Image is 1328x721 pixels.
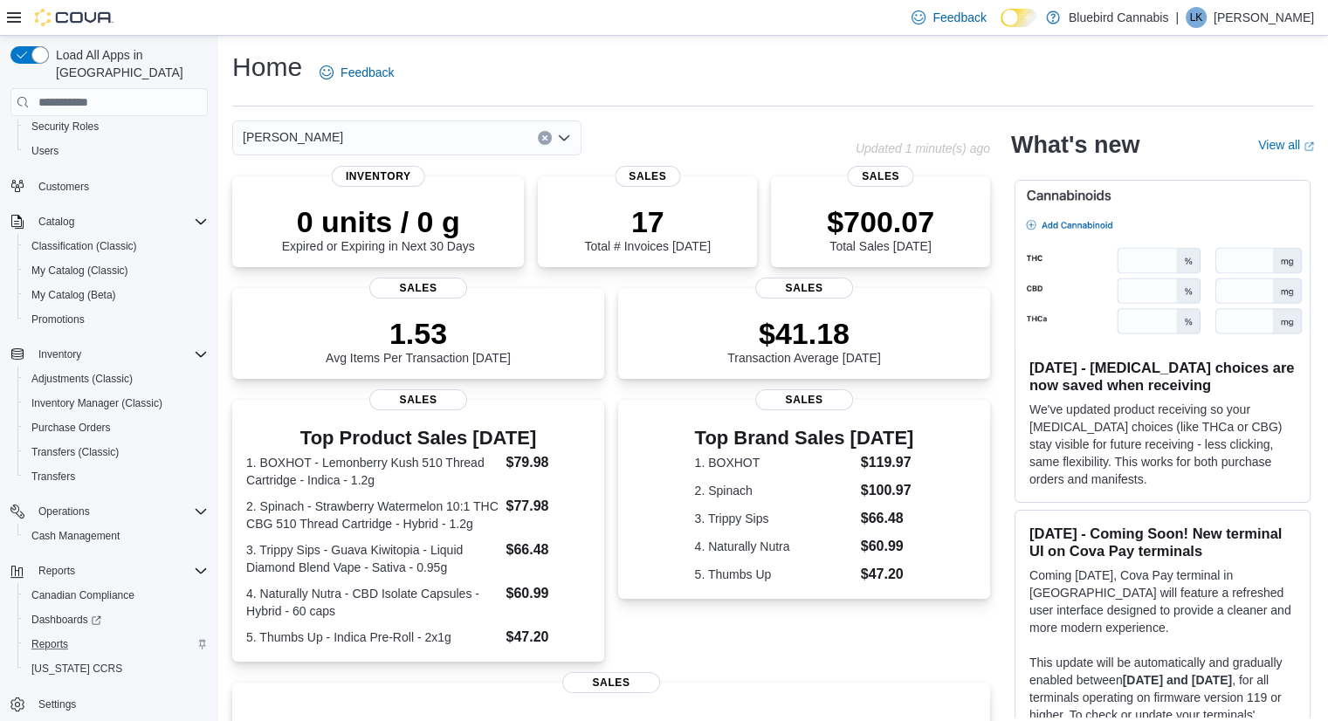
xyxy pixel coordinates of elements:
a: Customers [31,176,96,197]
span: Security Roles [31,120,99,134]
span: Sales [755,389,853,410]
button: Operations [31,501,97,522]
div: Total Sales [DATE] [827,204,934,253]
h3: [DATE] - [MEDICAL_DATA] choices are now saved when receiving [1029,359,1296,394]
strong: [DATE] and [DATE] [1123,673,1232,687]
span: Reports [31,637,68,651]
a: Transfers [24,466,82,487]
span: Sales [615,166,680,187]
a: Purchase Orders [24,417,118,438]
span: Sales [369,278,467,299]
span: Customers [31,175,208,197]
span: LK [1190,7,1203,28]
a: My Catalog (Classic) [24,260,135,281]
h3: Top Product Sales [DATE] [246,428,590,449]
button: Customers [3,174,215,199]
h2: What's new [1011,131,1139,159]
span: My Catalog (Classic) [24,260,208,281]
dt: 2. Spinach - Strawberry Watermelon 10:1 THC CBG 510 Thread Cartridge - Hybrid - 1.2g [246,498,499,532]
dt: 1. BOXHOT - Lemonberry Kush 510 Thread Cartridge - Indica - 1.2g [246,454,499,489]
a: Feedback [313,55,401,90]
svg: External link [1304,141,1314,152]
div: Transaction Average [DATE] [727,316,881,365]
button: Purchase Orders [17,415,215,440]
dt: 3. Trippy Sips [695,510,854,527]
span: My Catalog (Classic) [31,264,128,278]
a: [US_STATE] CCRS [24,658,129,679]
a: View allExternal link [1258,138,1314,152]
span: Inventory [332,166,425,187]
p: $41.18 [727,316,881,351]
a: Cash Management [24,525,127,546]
p: Updated 1 minute(s) ago [856,141,990,155]
span: Inventory [38,347,81,361]
span: Catalog [38,215,74,229]
dd: $119.97 [861,452,914,473]
a: Adjustments (Classic) [24,368,140,389]
dd: $79.98 [506,452,589,473]
dd: $60.99 [506,583,589,604]
button: My Catalog (Classic) [17,258,215,283]
span: Sales [369,389,467,410]
button: Inventory Manager (Classic) [17,391,215,415]
h3: Top Brand Sales [DATE] [695,428,914,449]
button: Adjustments (Classic) [17,367,215,391]
button: Transfers (Classic) [17,440,215,464]
a: Settings [31,694,83,715]
button: Reports [3,559,215,583]
span: [US_STATE] CCRS [31,662,122,676]
p: 17 [584,204,710,239]
button: Inventory [31,344,88,365]
dt: 3. Trippy Sips - Guava Kiwitopia - Liquid Diamond Blend Vape - Sativa - 0.95g [246,541,499,576]
dd: $77.98 [506,496,589,517]
a: Classification (Classic) [24,236,144,257]
span: My Catalog (Beta) [31,288,116,302]
span: My Catalog (Beta) [24,285,208,306]
img: Cova [35,9,114,26]
button: Users [17,139,215,163]
span: Transfers [24,466,208,487]
span: Transfers (Classic) [31,445,119,459]
button: Canadian Compliance [17,583,215,608]
h1: Home [232,50,302,85]
input: Dark Mode [1001,9,1037,27]
a: My Catalog (Beta) [24,285,123,306]
span: Washington CCRS [24,658,208,679]
span: Operations [31,501,208,522]
div: Total # Invoices [DATE] [584,204,710,253]
div: Expired or Expiring in Next 30 Days [282,204,475,253]
span: Inventory [31,344,208,365]
span: Customers [38,180,89,194]
span: Cash Management [31,529,120,543]
span: Settings [31,693,208,715]
span: Users [31,144,58,158]
p: Bluebird Cannabis [1069,7,1168,28]
dt: 1. BOXHOT [695,454,854,471]
button: Classification (Classic) [17,234,215,258]
p: 0 units / 0 g [282,204,475,239]
button: Open list of options [557,131,571,145]
span: Adjustments (Classic) [24,368,208,389]
span: Settings [38,697,76,711]
span: Classification (Classic) [24,236,208,257]
span: Sales [755,278,853,299]
button: Transfers [17,464,215,489]
a: Transfers (Classic) [24,442,126,463]
button: Catalog [3,209,215,234]
dt: 5. Thumbs Up [695,566,854,583]
p: 1.53 [326,316,511,351]
a: Dashboards [17,608,215,632]
span: Dark Mode [1001,27,1001,28]
button: Reports [31,560,82,581]
a: Security Roles [24,116,106,137]
a: Users [24,141,65,161]
dd: $47.20 [861,564,914,585]
span: Transfers [31,470,75,484]
button: Reports [17,632,215,656]
dt: 4. Naturally Nutra [695,538,854,555]
div: Avg Items Per Transaction [DATE] [326,316,511,365]
button: Operations [3,499,215,524]
span: Feedback [932,9,986,26]
span: Inventory Manager (Classic) [31,396,162,410]
button: Security Roles [17,114,215,139]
